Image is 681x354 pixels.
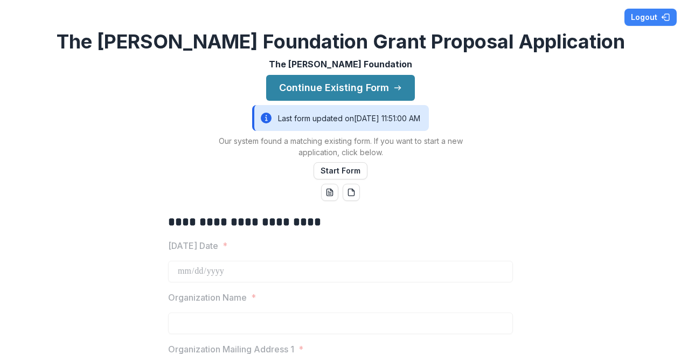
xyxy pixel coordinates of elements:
p: [DATE] Date [168,239,218,252]
button: pdf-download [343,184,360,201]
p: Our system found a matching existing form. If you want to start a new application, click below. [206,135,475,158]
button: Continue Existing Form [266,75,415,101]
h2: The [PERSON_NAME] Foundation Grant Proposal Application [57,30,625,53]
p: The [PERSON_NAME] Foundation [269,58,412,71]
div: Last form updated on [DATE] 11:51:00 AM [252,105,429,131]
p: Organization Name [168,291,247,304]
button: word-download [321,184,338,201]
button: Start Form [314,162,367,179]
button: Logout [624,9,677,26]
